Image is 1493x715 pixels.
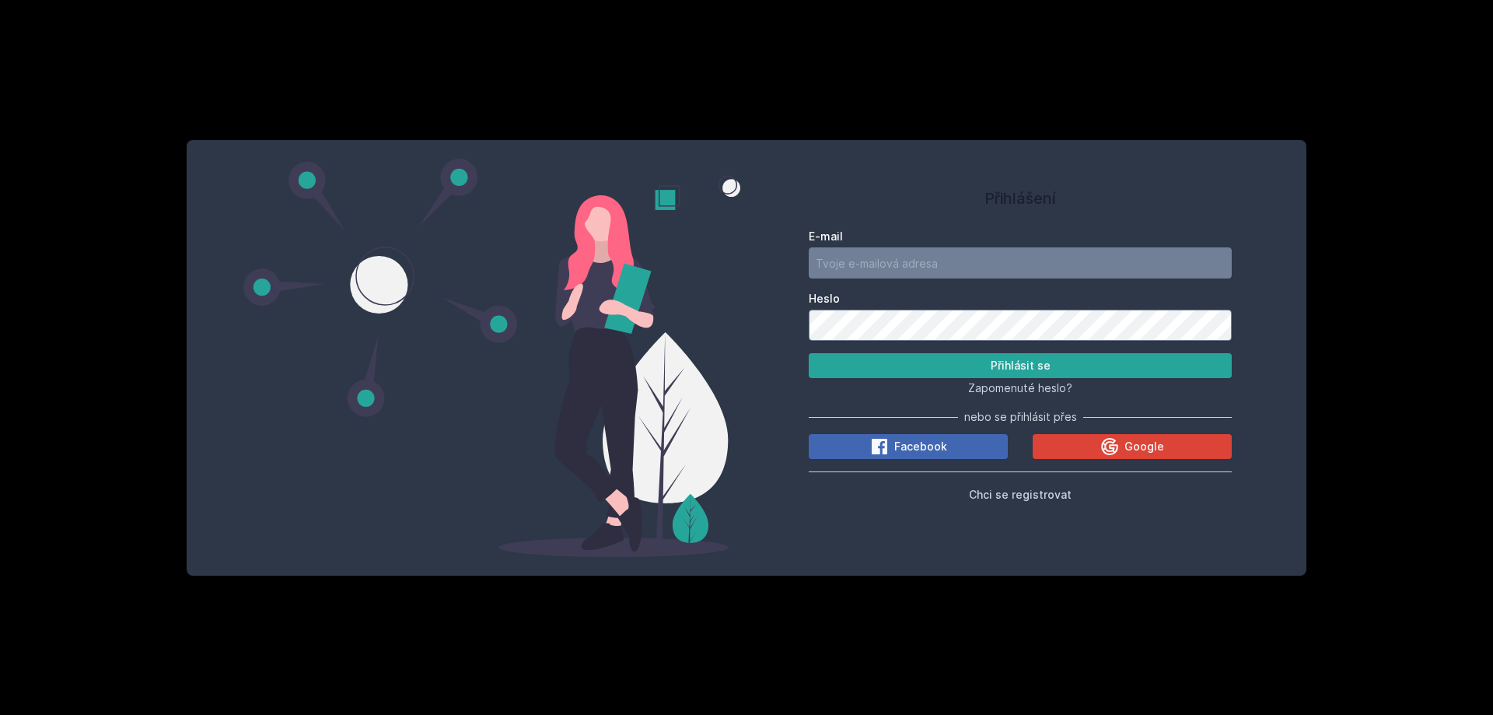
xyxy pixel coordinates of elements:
[969,488,1072,501] span: Chci se registrovat
[809,247,1232,279] input: Tvoje e-mailová adresa
[809,187,1232,210] h1: Přihlášení
[809,291,1232,307] label: Heslo
[894,439,947,454] span: Facebook
[809,434,1008,459] button: Facebook
[964,409,1077,425] span: nebo se přihlásit přes
[1124,439,1164,454] span: Google
[1033,434,1232,459] button: Google
[968,381,1072,394] span: Zapomenuté heslo?
[809,353,1232,378] button: Přihlásit se
[809,229,1232,244] label: E-mail
[969,485,1072,503] button: Chci se registrovat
